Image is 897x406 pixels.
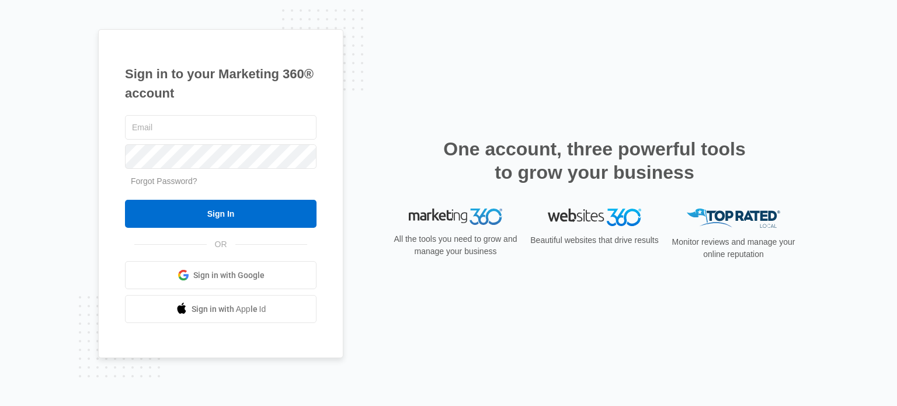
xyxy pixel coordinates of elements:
h1: Sign in to your Marketing 360® account [125,64,317,103]
img: Top Rated Local [687,209,780,228]
span: OR [207,238,235,251]
a: Sign in with Google [125,261,317,289]
a: Sign in with Apple Id [125,295,317,323]
span: Sign in with Google [193,269,265,282]
img: Marketing 360 [409,209,502,225]
a: Forgot Password? [131,176,197,186]
input: Email [125,115,317,140]
p: Monitor reviews and manage your online reputation [668,236,799,261]
p: Beautiful websites that drive results [529,234,660,247]
input: Sign In [125,200,317,228]
h2: One account, three powerful tools to grow your business [440,137,749,184]
p: All the tools you need to grow and manage your business [390,233,521,258]
span: Sign in with Apple Id [192,303,266,315]
img: Websites 360 [548,209,641,225]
